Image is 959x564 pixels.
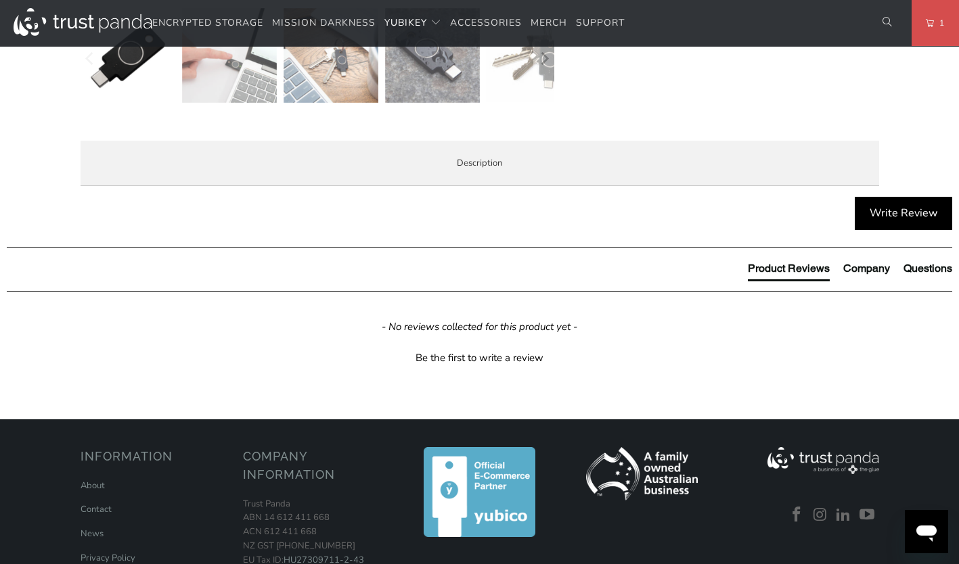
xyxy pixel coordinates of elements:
img: YubiKey C Bio (FIDO Edition) - Trust Panda [81,8,175,103]
div: Reviews Tabs [748,261,952,288]
label: Description [81,141,879,186]
span: YubiKey [384,16,427,29]
button: Previous [80,8,102,110]
div: Be the first to write a review [416,351,543,365]
a: Trust Panda Australia on LinkedIn [834,507,854,524]
summary: YubiKey [384,7,441,39]
div: Product Reviews [748,261,830,276]
span: Support [576,16,625,29]
em: - No reviews collected for this product yet - [382,320,577,334]
div: Write Review [855,197,952,231]
a: Contact [81,503,112,515]
button: Next [533,8,555,110]
img: YubiKey C Bio (FIDO Edition) - Trust Panda [385,8,480,103]
div: Questions [904,261,952,276]
a: Support [576,7,625,39]
div: Company [843,261,890,276]
a: Mission Darkness [272,7,376,39]
a: About [81,479,105,492]
span: Mission Darkness [272,16,376,29]
nav: Translation missing: en.navigation.header.main_nav [152,7,625,39]
img: YubiKey C Bio (FIDO Edition) - Trust Panda [182,8,277,103]
a: News [81,527,104,540]
a: Privacy Policy [81,552,135,564]
span: Merch [531,16,567,29]
span: 1 [934,16,945,30]
img: YubiKey C Bio (FIDO Edition) - Trust Panda [486,8,581,103]
img: Trust Panda Australia [14,8,152,36]
a: Trust Panda Australia on YouTube [857,507,878,524]
span: Encrypted Storage [152,16,263,29]
div: Be the first to write a review [7,348,952,365]
img: YubiKey C Bio (FIDO Edition) - Trust Panda [284,8,378,103]
a: Trust Panda Australia on Facebook [787,507,807,524]
a: Encrypted Storage [152,7,263,39]
span: Accessories [450,16,522,29]
a: Trust Panda Australia on Instagram [810,507,830,524]
a: Accessories [450,7,522,39]
iframe: Button to launch messaging window, conversation in progress [905,510,948,553]
a: Merch [531,7,567,39]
